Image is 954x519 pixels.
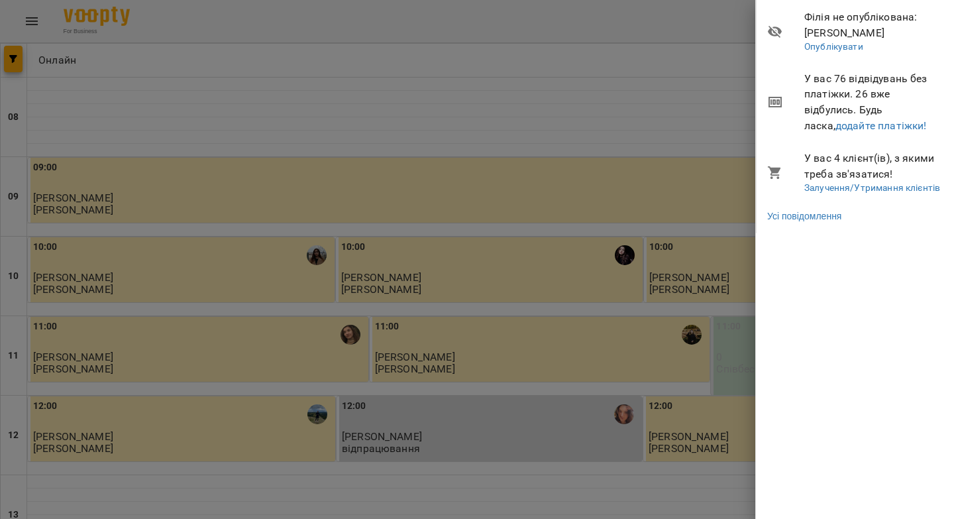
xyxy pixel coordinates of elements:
a: Залучення/Утримання клієнтів [804,182,940,193]
a: додайте платіжки! [835,119,927,132]
a: Усі повідомлення [767,209,841,223]
span: Філія не опублікована : [PERSON_NAME] [804,9,944,40]
span: У вас 76 відвідувань без платіжки. 26 вже відбулись. Будь ласка, [804,71,944,133]
a: Опублікувати [804,41,863,52]
span: У вас 4 клієнт(ів), з якими треба зв'язатися! [804,150,944,182]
